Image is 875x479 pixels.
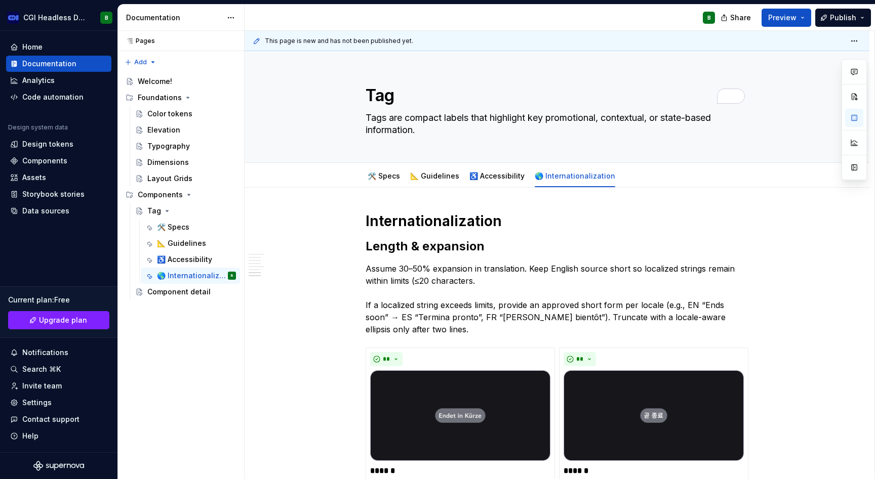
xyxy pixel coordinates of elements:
span: Add [134,58,147,66]
div: Color tokens [147,109,192,119]
a: Component detail [131,284,240,300]
div: Foundations [138,93,182,103]
img: 3dafa4ae-3323-40c9-9734-4f4e0e5312e3.png [370,370,550,461]
div: Tag [147,206,161,216]
div: B [231,271,233,281]
div: Elevation [147,125,180,135]
div: ♿️ Accessibility [157,254,212,265]
span: Share [730,13,751,23]
div: Foundations [122,90,240,106]
div: Components [138,190,183,200]
button: Add [122,55,160,69]
div: Components [122,187,240,203]
a: Layout Grids [131,170,240,187]
a: Welcome! [122,73,240,90]
div: 🛠️ Specs [364,165,404,186]
div: Settings [22,398,52,408]
a: ♿️ Accessibility [141,251,240,268]
a: Data sources [6,203,111,219]
div: Invite team [22,381,62,391]
a: Documentation [6,56,111,72]
svg: Supernova Logo [33,461,84,471]
a: Invite team [6,378,111,394]
a: Analytics [6,72,111,89]
button: Upgrade plan [8,311,109,329]
span: Publish [830,13,856,23]
div: Contact support [22,414,79,424]
div: Components [22,156,67,166]
textarea: Tags are compact labels that highlight key promotional, contextual, or state-based information. [364,110,746,138]
a: Tag [131,203,240,219]
a: 🛠️ Specs [368,171,400,180]
div: Component detail [147,287,211,297]
a: Design tokens [6,136,111,152]
div: Design system data [8,123,68,132]
div: Storybook stories [22,189,85,199]
span: This page is new and has not been published yet. [265,37,413,45]
div: Home [22,42,43,52]
a: Code automation [6,89,111,105]
a: Components [6,153,111,169]
span: Upgrade plan [39,315,87,325]
a: Settings [6,395,111,411]
p: Assume 30–50% expansion in translation. Keep English source short so localized strings remain wit... [366,263,748,335]
h1: Internationalization [366,212,748,230]
img: 3b67f86d-ada9-4168-9298-c87054528866.png [7,12,19,24]
div: CGI Headless Design System [23,13,88,23]
a: 🌎 InternationalizationB [141,268,240,284]
a: Color tokens [131,106,240,122]
div: 🛠️ Specs [157,222,189,232]
a: Dimensions [131,154,240,170]
a: Elevation [131,122,240,138]
div: 📐 Guidelines [406,165,463,186]
a: 🌎 Internationalization [535,171,615,180]
div: Notifications [22,347,68,358]
div: Search ⌘K [22,364,61,374]
a: 📐 Guidelines [410,171,459,180]
div: B [105,14,108,22]
div: ♿️ Accessibility [465,165,529,186]
a: 📐 Guidelines [141,235,240,251]
a: Storybook stories [6,186,111,202]
button: Contact support [6,411,111,427]
button: CGI Headless Design SystemB [2,7,115,28]
button: Share [715,9,758,27]
div: 🌎 Internationalization [531,165,619,186]
div: 🌎 Internationalization [157,271,226,281]
div: Documentation [22,59,76,69]
div: Typography [147,141,190,151]
a: Assets [6,169,111,186]
div: Current plan : Free [8,295,109,305]
div: Help [22,431,38,441]
img: 8588ab25-f9fd-4131-9e91-bde69c07d21c.png [564,370,744,461]
div: Welcome! [138,76,172,86]
button: Help [6,428,111,444]
a: ♿️ Accessibility [469,171,525,180]
button: Search ⌘K [6,361,111,377]
div: Assets [22,172,46,183]
div: 📐 Guidelines [157,238,206,248]
a: 🛠️ Specs [141,219,240,235]
button: Publish [815,9,871,27]
div: Documentation [126,13,222,23]
button: Notifications [6,344,111,361]
a: Typography [131,138,240,154]
div: Code automation [22,92,84,102]
button: Preview [762,9,811,27]
a: Home [6,39,111,55]
div: Dimensions [147,157,189,167]
textarea: To enrich screen reader interactions, please activate Accessibility in Grammarly extension settings [364,83,746,108]
div: Layout Grids [147,173,192,184]
div: Pages [122,37,155,45]
div: Analytics [22,75,55,85]
div: Page tree [122,73,240,300]
div: Data sources [22,206,69,216]
div: Design tokens [22,139,73,149]
span: Preview [768,13,797,23]
div: B [707,14,711,22]
h2: Length & expansion [366,238,748,254]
